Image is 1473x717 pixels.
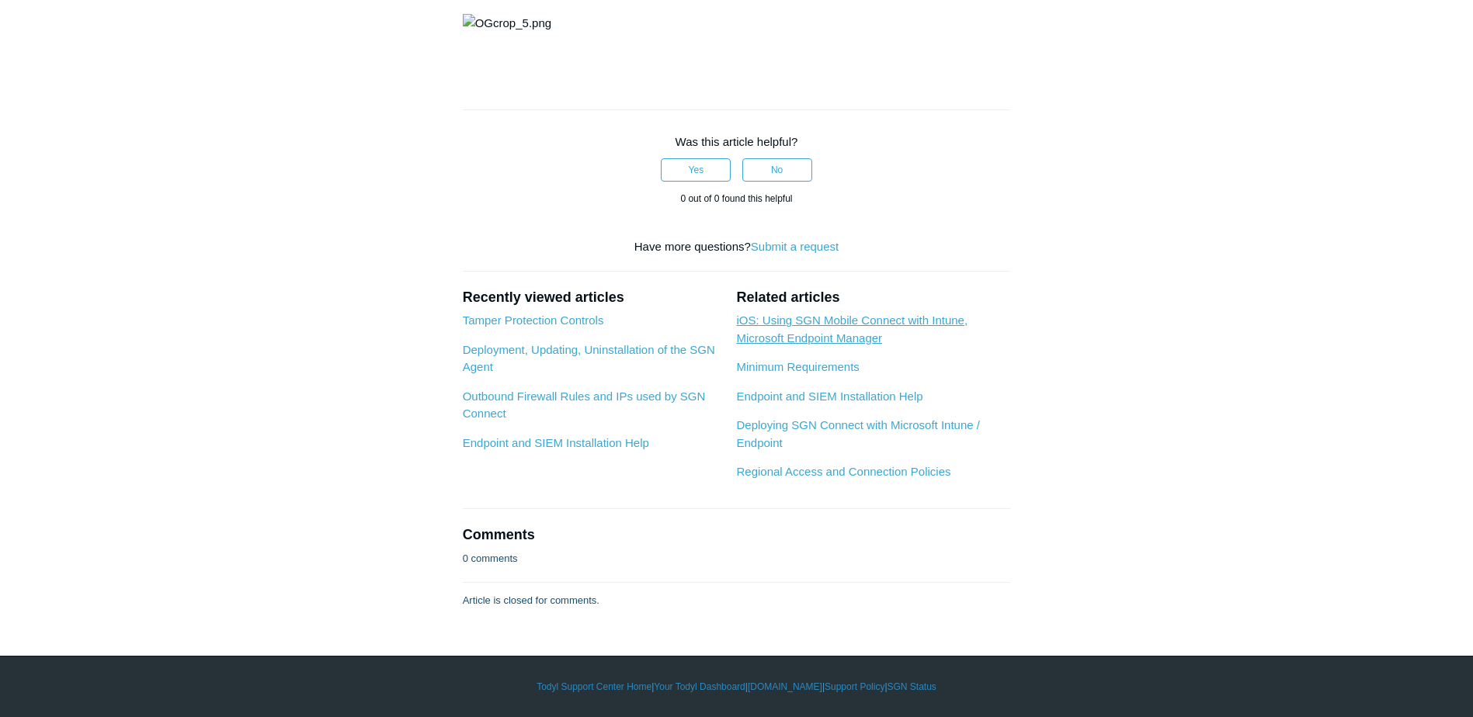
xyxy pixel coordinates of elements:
a: Todyl Support Center Home [537,680,651,694]
img: OGcrop_5.png [463,14,551,33]
span: Was this article helpful? [676,135,798,148]
a: Submit a request [751,240,839,253]
div: | | | | [287,680,1187,694]
div: Have more questions? [463,238,1011,256]
a: Your Todyl Dashboard [654,680,745,694]
p: 0 comments [463,551,518,566]
span: 0 out of 0 found this helpful [680,193,792,204]
p: Article is closed for comments. [463,593,599,608]
a: Support Policy [825,680,884,694]
button: This article was not helpful [742,158,812,182]
a: Outbound Firewall Rules and IPs used by SGN Connect [463,390,706,421]
a: Endpoint and SIEM Installation Help [463,436,649,449]
a: Tamper Protection Controls [463,313,604,327]
a: Endpoint and SIEM Installation Help [736,390,922,403]
a: Regional Access and Connection Policies [736,465,950,478]
h2: Related articles [736,287,1010,308]
a: Minimum Requirements [736,360,859,373]
h2: Comments [463,525,1011,546]
a: iOS: Using SGN Mobile Connect with Intune, Microsoft Endpoint Manager [736,313,968,345]
button: This article was helpful [661,158,731,182]
a: [DOMAIN_NAME] [748,680,822,694]
h2: Recently viewed articles [463,287,721,308]
a: SGN Status [888,680,936,694]
a: Deployment, Updating, Uninstallation of the SGN Agent [463,343,715,374]
a: Deploying SGN Connect with Microsoft Intune / Endpoint [736,418,979,449]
